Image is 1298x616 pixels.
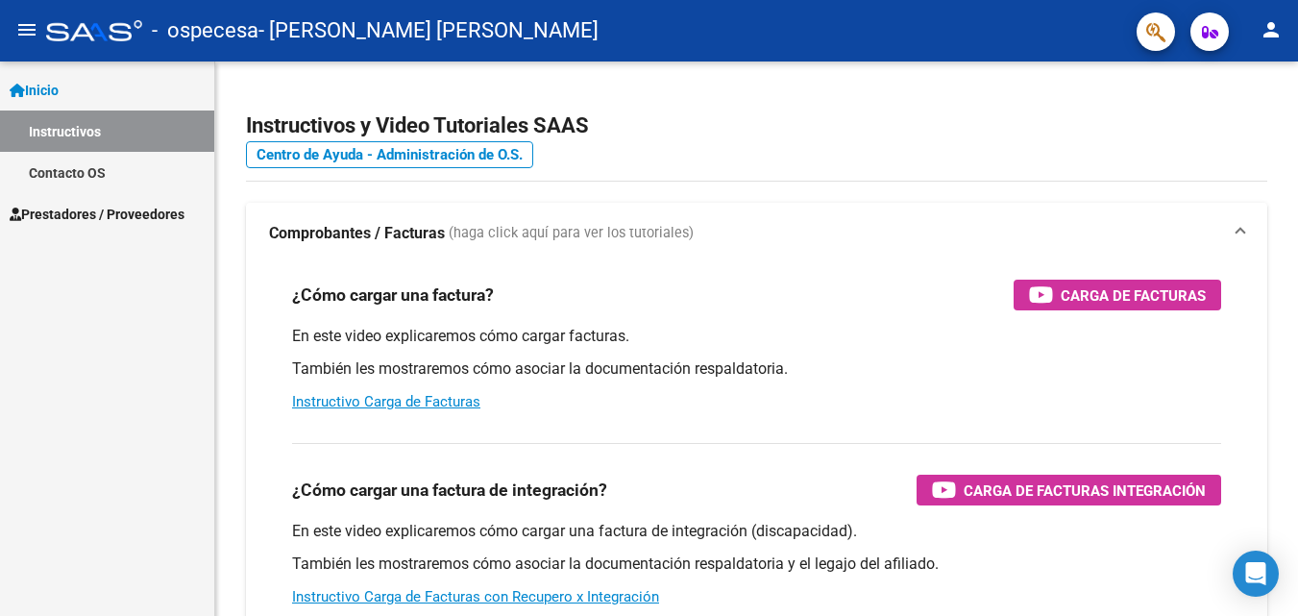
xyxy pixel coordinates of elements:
[269,223,445,244] strong: Comprobantes / Facturas
[10,204,184,225] span: Prestadores / Proveedores
[1061,283,1206,308] span: Carga de Facturas
[964,479,1206,503] span: Carga de Facturas Integración
[152,10,258,52] span: - ospecesa
[292,282,494,308] h3: ¿Cómo cargar una factura?
[1260,18,1283,41] mat-icon: person
[15,18,38,41] mat-icon: menu
[449,223,694,244] span: (haga click aquí para ver los tutoriales)
[292,554,1221,575] p: También les mostraremos cómo asociar la documentación respaldatoria y el legajo del afiliado.
[246,141,533,168] a: Centro de Ayuda - Administración de O.S.
[292,588,659,605] a: Instructivo Carga de Facturas con Recupero x Integración
[292,477,607,504] h3: ¿Cómo cargar una factura de integración?
[292,393,480,410] a: Instructivo Carga de Facturas
[292,326,1221,347] p: En este video explicaremos cómo cargar facturas.
[292,521,1221,542] p: En este video explicaremos cómo cargar una factura de integración (discapacidad).
[292,358,1221,380] p: También les mostraremos cómo asociar la documentación respaldatoria.
[10,80,59,101] span: Inicio
[917,475,1221,505] button: Carga de Facturas Integración
[1014,280,1221,310] button: Carga de Facturas
[258,10,599,52] span: - [PERSON_NAME] [PERSON_NAME]
[1233,551,1279,597] div: Open Intercom Messenger
[246,203,1267,264] mat-expansion-panel-header: Comprobantes / Facturas (haga click aquí para ver los tutoriales)
[246,108,1267,144] h2: Instructivos y Video Tutoriales SAAS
